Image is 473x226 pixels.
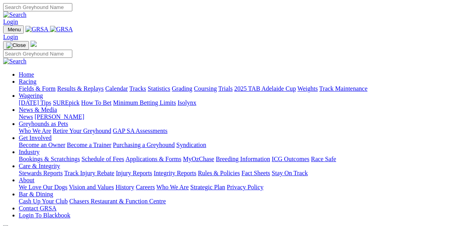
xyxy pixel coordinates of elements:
[6,42,26,48] img: Close
[183,156,214,162] a: MyOzChase
[34,113,84,120] a: [PERSON_NAME]
[3,34,18,40] a: Login
[19,99,470,106] div: Wagering
[148,85,170,92] a: Statistics
[19,170,470,177] div: Care & Integrity
[53,127,111,134] a: Retire Your Greyhound
[19,99,51,106] a: [DATE] Tips
[19,142,470,149] div: Get Involved
[3,50,72,58] input: Search
[3,11,27,18] img: Search
[105,85,128,92] a: Calendar
[19,127,470,135] div: Greyhounds as Pets
[19,205,56,212] a: Contact GRSA
[25,26,48,33] img: GRSA
[64,170,114,176] a: Track Injury Rebate
[50,26,73,33] img: GRSA
[19,85,56,92] a: Fields & Form
[172,85,192,92] a: Grading
[116,170,152,176] a: Injury Reports
[69,184,114,190] a: Vision and Values
[19,142,65,148] a: Become an Owner
[19,191,53,197] a: Bar & Dining
[19,135,52,141] a: Get Involved
[19,170,63,176] a: Stewards Reports
[272,156,309,162] a: ICG Outcomes
[19,212,70,219] a: Login To Blackbook
[19,156,470,163] div: Industry
[19,120,68,127] a: Greyhounds as Pets
[125,156,181,162] a: Applications & Forms
[272,170,308,176] a: Stay On Track
[53,99,79,106] a: SUREpick
[113,127,168,134] a: GAP SA Assessments
[194,85,217,92] a: Coursing
[57,85,104,92] a: Results & Replays
[311,156,336,162] a: Race Safe
[67,142,111,148] a: Become a Trainer
[19,149,39,155] a: Industry
[198,170,240,176] a: Rules & Policies
[3,25,24,34] button: Toggle navigation
[319,85,367,92] a: Track Maintenance
[19,127,51,134] a: Who We Are
[190,184,225,190] a: Strategic Plan
[19,106,57,113] a: News & Media
[3,41,29,50] button: Toggle navigation
[154,170,196,176] a: Integrity Reports
[3,18,18,25] a: Login
[19,85,470,92] div: Racing
[176,142,206,148] a: Syndication
[113,142,175,148] a: Purchasing a Greyhound
[297,85,318,92] a: Weights
[81,99,112,106] a: How To Bet
[113,99,176,106] a: Minimum Betting Limits
[19,156,80,162] a: Bookings & Scratchings
[242,170,270,176] a: Fact Sheets
[30,41,37,47] img: logo-grsa-white.png
[81,156,124,162] a: Schedule of Fees
[115,184,134,190] a: History
[19,92,43,99] a: Wagering
[136,184,155,190] a: Careers
[19,184,67,190] a: We Love Our Dogs
[19,163,60,169] a: Care & Integrity
[19,198,68,204] a: Cash Up Your Club
[3,58,27,65] img: Search
[177,99,196,106] a: Isolynx
[218,85,233,92] a: Trials
[3,3,72,11] input: Search
[19,113,470,120] div: News & Media
[227,184,263,190] a: Privacy Policy
[216,156,270,162] a: Breeding Information
[19,198,470,205] div: Bar & Dining
[19,177,34,183] a: About
[234,85,296,92] a: 2025 TAB Adelaide Cup
[156,184,189,190] a: Who We Are
[19,184,470,191] div: About
[8,27,21,32] span: Menu
[19,113,33,120] a: News
[19,71,34,78] a: Home
[129,85,146,92] a: Tracks
[19,78,36,85] a: Racing
[69,198,166,204] a: Chasers Restaurant & Function Centre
